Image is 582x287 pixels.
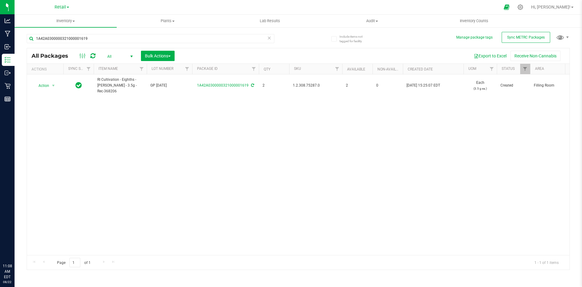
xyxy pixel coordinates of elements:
[267,34,271,42] span: Clear
[263,83,286,88] span: 2
[55,5,66,10] span: Retail
[182,64,192,74] a: Filter
[510,51,560,61] button: Receive Non-Cannabis
[507,35,545,39] span: Sync METRC Packages
[520,64,530,74] a: Filter
[150,83,189,88] span: GP [DATE]
[321,15,423,27] a: Audit
[406,83,440,88] span: [DATE] 15:25:07 EDT
[15,18,117,24] span: Inventory
[408,67,433,71] a: Created Date
[470,51,510,61] button: Export to Excel
[468,67,476,71] a: UOM
[32,53,74,59] span: All Packages
[467,80,493,91] span: Each
[5,57,11,63] inline-svg: Inventory
[27,34,274,43] input: Search Package ID, Item Name, SKU, Lot or Part Number...
[137,64,147,74] a: Filter
[264,67,270,71] a: Qty
[500,1,513,13] span: Open Ecommerce Menu
[294,67,301,71] a: SKU
[197,67,218,71] a: Package ID
[332,64,342,74] a: Filter
[117,15,219,27] a: Plants
[152,67,173,71] a: Lot Number
[502,32,550,43] button: Sync METRC Packages
[517,4,524,10] div: Manage settings
[50,81,57,90] span: select
[531,5,570,9] span: Hi, [PERSON_NAME]!
[321,18,423,24] span: Audit
[97,77,143,94] span: RI Cultivation - Eighths - [PERSON_NAME] - 3.5g - Rec-368206
[141,51,175,61] button: Bulk Actions
[3,280,12,284] p: 08/22
[5,18,11,24] inline-svg: Analytics
[5,44,11,50] inline-svg: Inbound
[5,31,11,37] inline-svg: Manufacturing
[487,64,497,74] a: Filter
[5,83,11,89] inline-svg: Retail
[376,83,399,88] span: 0
[534,83,572,88] span: Filling Room
[339,34,370,43] span: Include items not tagged for facility
[452,18,497,24] span: Inventory Counts
[99,67,118,71] a: Item Name
[5,70,11,76] inline-svg: Outbound
[252,18,288,24] span: Lab Results
[423,15,525,27] a: Inventory Counts
[145,53,171,58] span: Bulk Actions
[530,258,564,267] span: 1 - 1 of 1 items
[69,258,80,267] input: 1
[502,67,515,71] a: Status
[377,67,404,71] a: Non-Available
[6,238,24,257] iframe: Resource center
[346,83,369,88] span: 2
[52,258,95,267] span: Page of 1
[68,67,92,71] a: Sync Status
[5,96,11,102] inline-svg: Reports
[456,35,493,40] button: Manage package tags
[32,67,61,71] div: Actions
[197,83,249,87] a: 1A42A0300000321000001619
[3,263,12,280] p: 11:08 AM EDT
[250,83,254,87] span: Sync from Compliance System
[15,15,117,27] a: Inventory
[293,83,339,88] span: 1.2.308.75287.0
[500,83,527,88] span: Created
[117,18,219,24] span: Plants
[535,67,544,71] a: Area
[219,15,321,27] a: Lab Results
[84,64,94,74] a: Filter
[33,81,49,90] span: Action
[467,86,493,91] p: (3.5 g ea.)
[75,81,82,90] span: In Sync
[347,67,365,71] a: Available
[249,64,259,74] a: Filter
